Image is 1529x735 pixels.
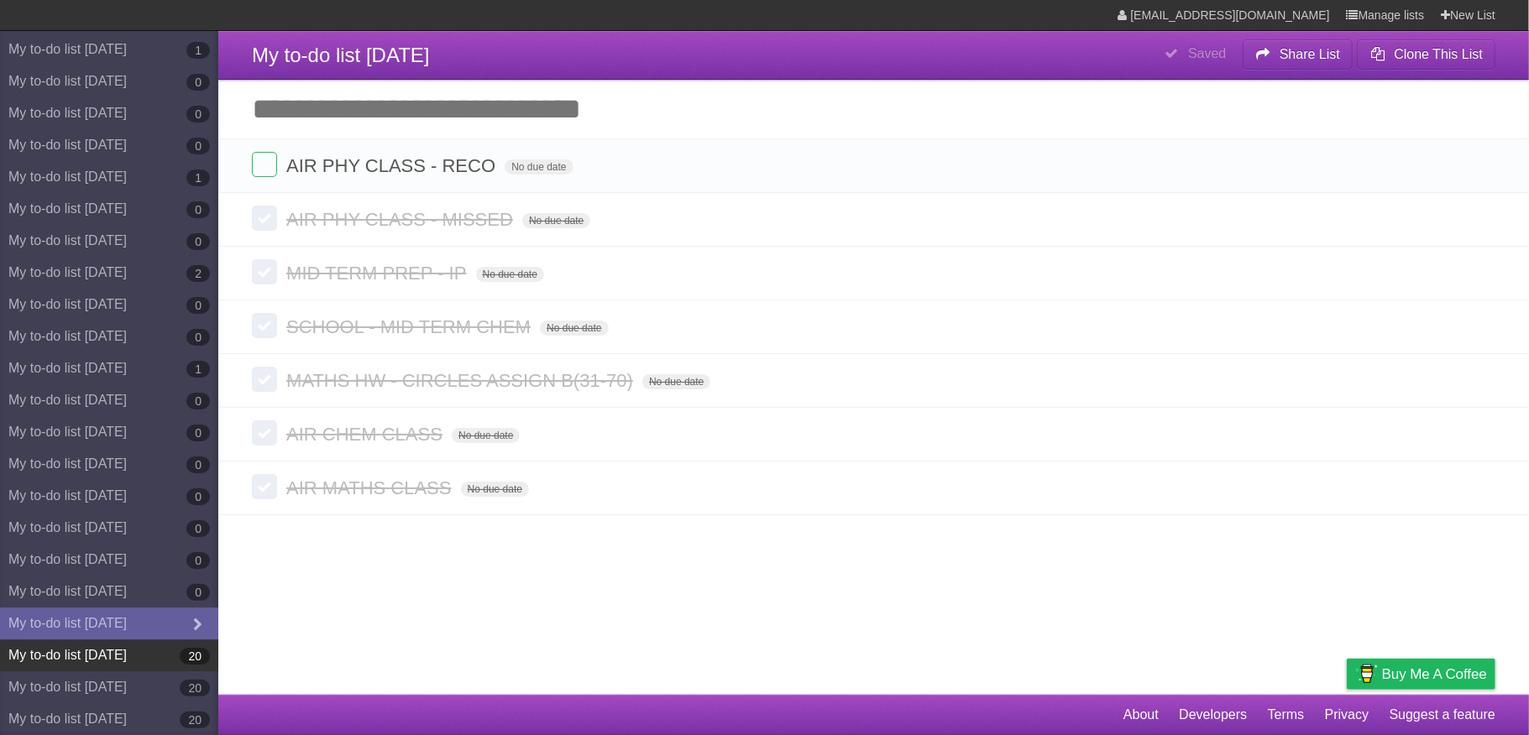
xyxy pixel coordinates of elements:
[186,552,210,569] b: 0
[252,206,277,231] label: Done
[1394,47,1483,61] b: Clone This List
[186,233,210,250] b: 0
[1268,699,1305,731] a: Terms
[1280,47,1340,61] b: Share List
[452,428,520,443] span: No due date
[186,393,210,409] b: 0
[1382,659,1487,689] span: Buy me a coffee
[1357,39,1495,70] button: Clone This List
[252,44,430,66] span: My to-do list [DATE]
[286,155,500,176] span: AIR PHY CLASS - RECO
[252,367,277,392] label: Done
[286,263,470,284] span: MID TERM PREP - IP
[186,74,210,91] b: 0
[1355,659,1378,688] img: Buy me a coffee
[180,648,210,665] b: 20
[476,267,544,282] span: No due date
[1325,699,1369,731] a: Privacy
[186,584,210,601] b: 0
[186,138,210,154] b: 0
[186,361,210,378] b: 1
[186,265,210,282] b: 2
[186,169,210,186] b: 1
[186,329,210,346] b: 0
[461,482,529,497] span: No due date
[252,313,277,338] label: Done
[1179,699,1247,731] a: Developers
[186,106,210,122] b: 0
[252,420,277,446] label: Done
[1243,39,1354,70] button: Share List
[286,477,455,498] span: AIR MATHS CLASS
[252,259,277,284] label: Done
[186,297,210,314] b: 0
[186,456,210,473] b: 0
[540,321,608,336] span: No due date
[180,712,210,728] b: 20
[1188,46,1226,60] b: Saved
[286,316,535,337] span: SCHOOL - MID TERM CHEM
[186,425,210,441] b: 0
[180,680,210,696] b: 20
[186,488,210,505] b: 0
[252,152,277,177] label: Done
[1390,699,1495,731] a: Suggest a feature
[522,213,590,228] span: No due date
[186,201,210,218] b: 0
[1123,699,1159,731] a: About
[286,370,637,391] span: MATHS HW - CIRCLES ASSIGN B(31-70)
[252,474,277,499] label: Done
[505,159,573,175] span: No due date
[186,520,210,537] b: 0
[1347,659,1495,690] a: Buy me a coffee
[286,209,517,230] span: AIR PHY CLASS - MISSED
[642,374,710,389] span: No due date
[186,42,210,59] b: 1
[286,424,447,445] span: AIR CHEM CLASS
